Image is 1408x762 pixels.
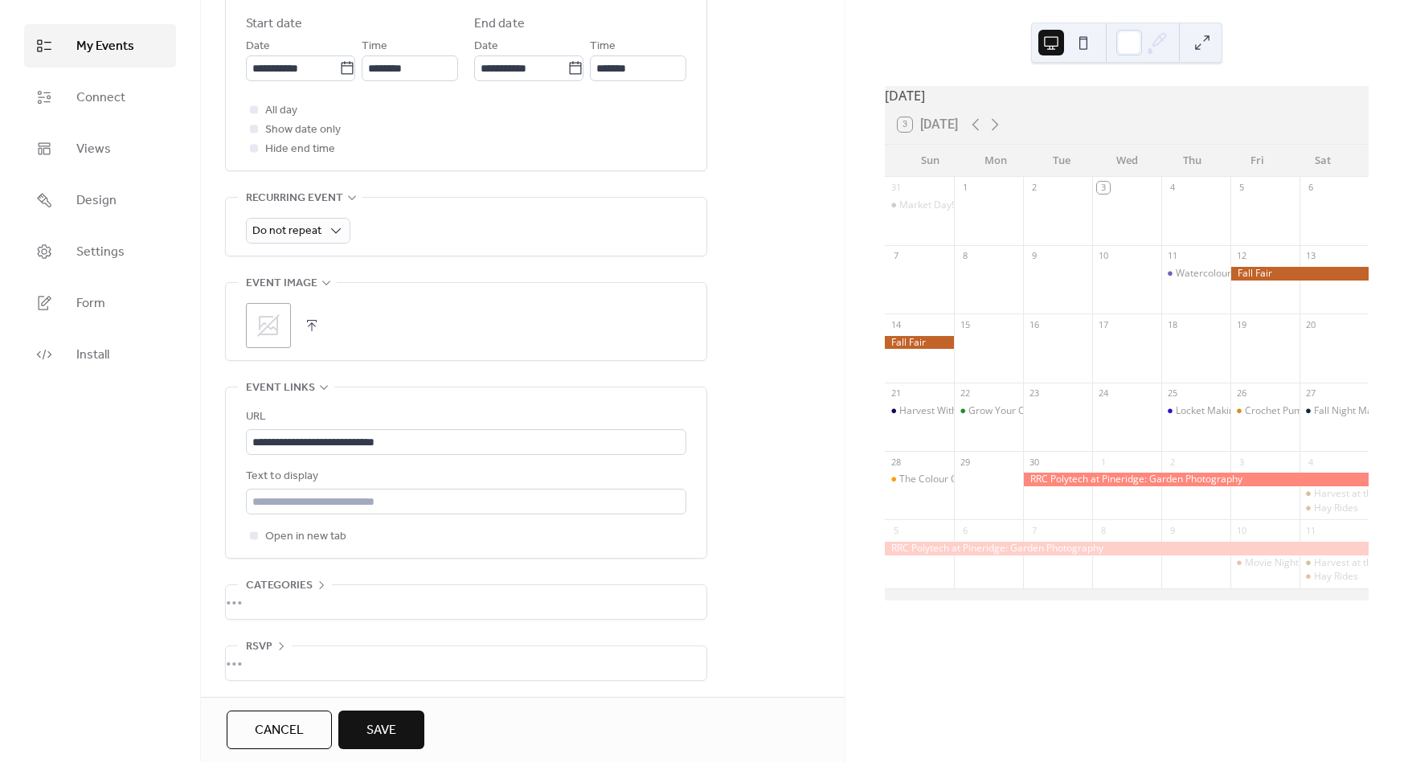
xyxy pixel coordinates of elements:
[1166,387,1178,399] div: 25
[1028,387,1040,399] div: 23
[1160,145,1225,177] div: Thu
[1230,404,1300,418] div: Crochet Pumpkin Workshop
[1300,570,1369,584] div: Hay Rides
[885,86,1369,105] div: [DATE]
[246,274,317,293] span: Event image
[1300,502,1369,515] div: Hay Rides
[1094,145,1159,177] div: Wed
[246,379,315,398] span: Event links
[899,199,954,212] div: Market Day!
[1304,182,1316,194] div: 6
[1245,404,1369,418] div: Crochet Pumpkin Workshop
[1304,250,1316,262] div: 13
[24,127,176,170] a: Views
[1097,182,1109,194] div: 3
[1314,404,1390,418] div: Fall Night Market
[899,404,1058,418] div: Harvest Within: Fall Equinox Retreat
[1028,524,1040,536] div: 7
[1166,250,1178,262] div: 11
[1314,502,1358,515] div: Hay Rides
[265,140,335,159] span: Hide end time
[1300,404,1369,418] div: Fall Night Market
[246,467,683,486] div: Text to display
[890,456,902,468] div: 28
[1304,456,1316,468] div: 4
[24,24,176,68] a: My Events
[959,318,971,330] div: 15
[366,721,396,740] span: Save
[1097,387,1109,399] div: 24
[890,250,902,262] div: 7
[246,189,343,208] span: Recurring event
[890,524,902,536] div: 5
[474,14,525,34] div: End date
[24,76,176,119] a: Connect
[1028,456,1040,468] div: 30
[227,711,332,749] button: Cancel
[265,121,341,140] span: Show date only
[1028,250,1040,262] div: 9
[76,140,111,159] span: Views
[246,37,270,56] span: Date
[474,37,498,56] span: Date
[885,404,954,418] div: Harvest Within: Fall Equinox Retreat
[890,318,902,330] div: 14
[1028,318,1040,330] div: 16
[265,101,297,121] span: All day
[24,281,176,325] a: Form
[890,182,902,194] div: 31
[1161,267,1230,281] div: Watercolour Pencil Workshop
[76,37,134,56] span: My Events
[246,303,291,348] div: ;
[24,178,176,222] a: Design
[890,387,902,399] div: 21
[1235,456,1247,468] div: 3
[1304,318,1316,330] div: 20
[964,145,1029,177] div: Mon
[265,527,346,547] span: Open in new tab
[252,220,321,242] span: Do not repeat
[1225,145,1290,177] div: Fri
[959,456,971,468] div: 29
[954,404,1023,418] div: Grow Your Own Mushroom Workshop
[1230,556,1300,570] div: Movie Night - Hocus Pocus
[1235,250,1247,262] div: 12
[959,524,971,536] div: 6
[338,711,424,749] button: Save
[898,145,963,177] div: Sun
[226,646,706,680] div: •••
[76,346,109,365] span: Install
[1235,318,1247,330] div: 19
[1028,182,1040,194] div: 2
[899,473,984,486] div: The Colour Orange
[1235,387,1247,399] div: 26
[885,542,1369,555] div: RRC Polytech at Pineridge: Garden Photography
[1097,456,1109,468] div: 1
[1097,250,1109,262] div: 10
[76,88,125,108] span: Connect
[959,250,971,262] div: 8
[246,637,272,657] span: RSVP
[1176,267,1308,281] div: Watercolour Pencil Workshop
[885,473,954,486] div: The Colour Orange
[76,294,105,313] span: Form
[1314,570,1358,584] div: Hay Rides
[1235,524,1247,536] div: 10
[1304,524,1316,536] div: 11
[1300,556,1369,570] div: Harvest at the Hollow Market
[1097,318,1109,330] div: 17
[1097,524,1109,536] div: 8
[1166,456,1178,468] div: 2
[1300,487,1369,501] div: Harvest at the Hollow Market
[959,182,971,194] div: 1
[24,230,176,273] a: Settings
[362,37,387,56] span: Time
[226,585,706,619] div: •••
[24,333,176,376] a: Install
[1304,387,1316,399] div: 27
[590,37,616,56] span: Time
[1230,267,1369,281] div: Fall Fair
[968,404,1137,418] div: Grow Your Own Mushroom Workshop
[1235,182,1247,194] div: 5
[1176,404,1287,418] div: Locket Making Workshop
